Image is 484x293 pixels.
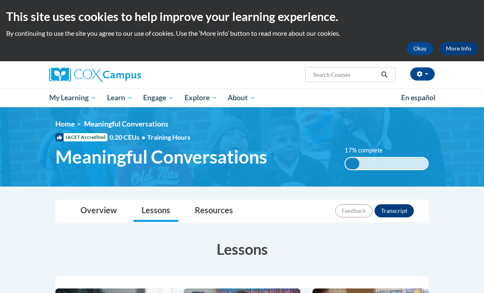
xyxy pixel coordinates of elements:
[107,93,133,103] span: Learn
[102,88,138,107] a: Learn
[138,88,179,107] a: Engage
[179,88,223,107] a: Explore
[143,93,174,103] span: Engage
[55,120,75,128] a: Home
[49,67,169,82] a: Cox Campus
[187,200,241,222] a: Resources
[439,42,478,55] a: More Info
[401,93,436,102] span: En español
[6,29,478,38] p: By continuing to use the site you agree to our use of cookies. Use the ‘More info’ button to read...
[55,133,107,141] span: IACET Accredited
[44,88,102,107] a: My Learning
[133,200,178,222] a: Lessons
[55,239,429,259] h3: Lessons
[335,204,372,217] button: Feedback
[55,146,267,168] span: Meaningful Conversations
[396,89,441,106] a: En español
[345,146,392,155] label: 17% complete
[345,158,359,169] div: 17% complete
[43,88,441,107] div: Main menu
[6,8,478,25] h2: This site uses cookies to help improve your learning experience.
[84,120,169,128] span: Meaningful Conversations
[410,67,435,81] button: Account Settings
[142,133,145,141] span: •
[374,204,414,217] button: Transcript
[49,67,141,82] img: Cox Campus
[407,42,433,55] button: Okay
[72,200,125,222] a: Overview
[228,93,256,103] span: About
[378,70,390,80] button: Search
[147,133,190,141] span: Training Hours
[223,88,261,107] a: About
[313,70,378,80] input: Search Courses
[110,133,147,142] span: 0.20 CEUs
[185,93,217,103] span: Explore
[49,93,96,103] span: My Learning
